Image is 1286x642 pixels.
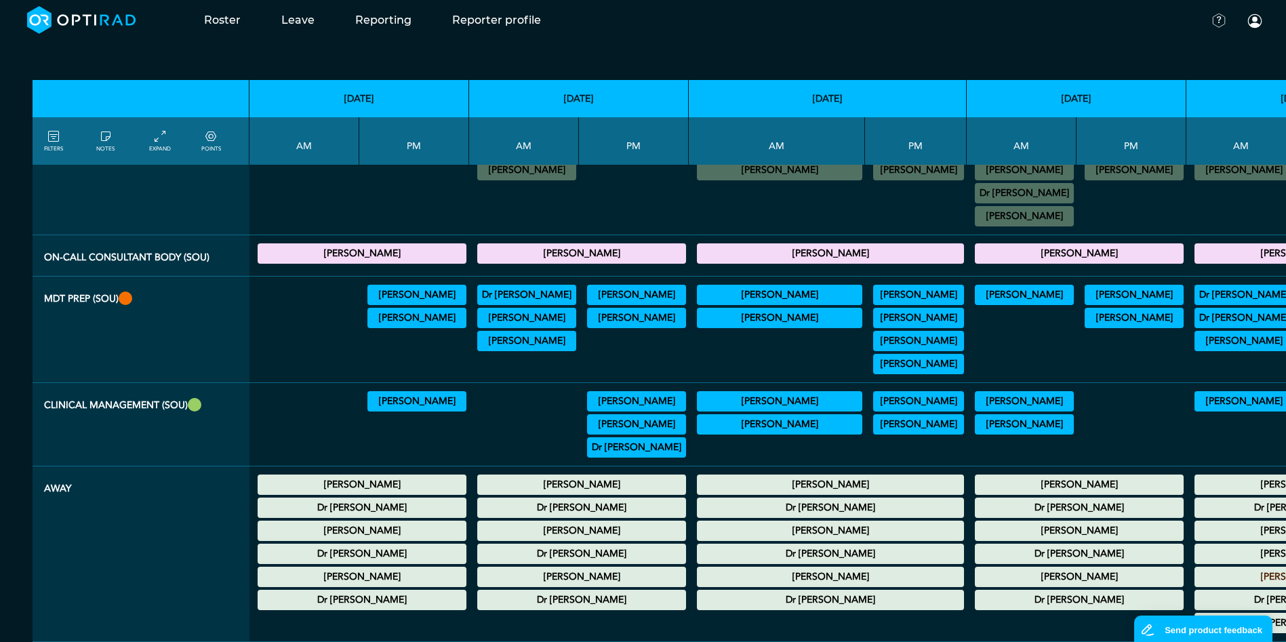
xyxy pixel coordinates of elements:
summary: Dr [PERSON_NAME] [589,439,684,456]
summary: [PERSON_NAME] [479,162,574,178]
th: [DATE] [469,80,689,117]
summary: [PERSON_NAME] [699,477,962,493]
div: No specified Site 08:00 - 09:00 [697,160,862,180]
summary: [PERSON_NAME] [369,287,464,303]
div: Annual Leave 00:00 - 23:59 [477,498,686,518]
th: Clinical Management (SOU) [33,383,249,466]
div: Breast 13:00 - 13:30 [1085,285,1184,305]
summary: [PERSON_NAME] [479,310,574,326]
div: On-Call Consultant Body 17:00 - 21:00 [975,243,1184,264]
a: collapse/expand entries [149,129,171,153]
summary: [PERSON_NAME] [699,523,962,539]
summary: [PERSON_NAME] [699,162,860,178]
div: Annual Leave 00:00 - 23:59 [697,590,964,610]
div: Haem 18:30 - 19:00 [873,354,964,374]
summary: [PERSON_NAME] [699,287,860,303]
summary: [PERSON_NAME] [479,523,684,539]
summary: Dr [PERSON_NAME] [479,500,684,516]
div: No specified Site 11:00 - 13:00 [975,206,1074,226]
summary: [PERSON_NAME] [589,287,684,303]
summary: [PERSON_NAME] [260,245,464,262]
th: PM [359,117,469,165]
div: Annual Leave 00:00 - 23:59 [258,498,466,518]
summary: [PERSON_NAME] [479,569,684,585]
div: Educational Supervision 17:00 - 18:00 [873,414,964,435]
th: AM [689,117,865,165]
div: Haem 07:00 - 09:00 [477,285,576,305]
summary: Dr [PERSON_NAME] [977,546,1182,562]
div: Clinical Supervision 07:00 - 08:00 [975,391,1074,412]
summary: [PERSON_NAME] [699,569,962,585]
div: Annual Leave 00:00 - 23:59 [975,590,1184,610]
summary: [PERSON_NAME] [1087,310,1182,326]
summary: [PERSON_NAME] [977,477,1182,493]
th: [DATE] [967,80,1186,117]
div: Head and Neck 17:00 - 17:30 [1085,308,1184,328]
summary: [PERSON_NAME] [977,245,1182,262]
div: Educational Supervision 15:30 - 16:45 [587,391,686,412]
summary: [PERSON_NAME] [699,393,860,409]
summary: [PERSON_NAME] [589,416,684,433]
summary: [PERSON_NAME] [977,208,1072,224]
div: Other Leave 00:00 - 23:59 [975,544,1184,564]
summary: [PERSON_NAME] [977,162,1072,178]
summary: [PERSON_NAME] [875,287,962,303]
th: PM [865,117,967,165]
summary: [PERSON_NAME] [699,310,860,326]
div: Annual Leave 00:00 - 23:59 [477,475,686,495]
summary: [PERSON_NAME] [977,523,1182,539]
div: Annual Leave 00:00 - 23:59 [697,567,964,587]
summary: [PERSON_NAME] [875,416,962,433]
summary: [PERSON_NAME] [260,523,464,539]
div: Other Leave 00:00 - 23:59 [258,544,466,564]
summary: [PERSON_NAME] [479,245,684,262]
div: No specified Site 11:00 - 12:00 [477,160,576,180]
div: Breast 13:00 - 13:30 [367,285,466,305]
th: AM [967,117,1077,165]
summary: [PERSON_NAME] [479,477,684,493]
div: Gynae 13:00 - 14:00 [587,285,686,305]
summary: [PERSON_NAME] [369,393,464,409]
summary: Dr [PERSON_NAME] [260,592,464,608]
div: Clinical Lead Duties 15:30 - 18:00 [367,391,466,412]
div: Annual Leave 00:00 - 23:59 [258,475,466,495]
div: Breast 13:00 - 14:00 [873,308,964,328]
th: AM [249,117,359,165]
div: No specified Site 18:30 - 19:00 [1085,160,1184,180]
div: Annual Leave 00:00 - 23:59 [697,475,964,495]
div: Annual Leave 00:00 - 23:59 [975,521,1184,541]
summary: [PERSON_NAME] [977,416,1072,433]
summary: [PERSON_NAME] [977,569,1182,585]
summary: [PERSON_NAME] [875,310,962,326]
summary: [PERSON_NAME] [260,569,464,585]
div: Annual Leave 00:00 - 23:59 [975,498,1184,518]
div: Complex Pelvic Floor 15:00 - 16:00 [587,308,686,328]
summary: [PERSON_NAME] [699,245,962,262]
div: Annual Leave 00:00 - 23:59 [697,521,964,541]
summary: [PERSON_NAME] [589,393,684,409]
div: Colorectal 16:00 - 17:00 [873,331,964,351]
th: On-Call Consultant Body (SOU) [33,235,249,277]
div: Annual Leave 00:00 - 23:59 [697,498,964,518]
div: AI Management 11:00 - 15:00 [697,414,862,435]
summary: Dr [PERSON_NAME] [699,546,962,562]
summary: [PERSON_NAME] [875,333,962,349]
th: Away [33,466,249,642]
summary: Dr [PERSON_NAME] [260,546,464,562]
th: PM [1077,117,1186,165]
summary: [PERSON_NAME] [1087,287,1182,303]
th: MDT Prep (SOU) [33,277,249,383]
summary: [PERSON_NAME] [369,310,464,326]
a: FILTERS [44,129,63,153]
div: Annual Leave 00:00 - 23:59 [477,521,686,541]
img: brand-opti-rad-logos-blue-and-white-d2f68631ba2948856bd03f2d395fb146ddc8fb01b4b6e9315ea85fa773367... [27,6,136,34]
div: Clinical Supervision 18:30 - 19:00 [587,437,686,458]
div: Annual Leave 00:00 - 23:59 [975,567,1184,587]
div: On-Call Consultant Body 17:00 - 21:00 [697,243,964,264]
summary: Dr [PERSON_NAME] [699,500,962,516]
div: Haem 08:00 - 09:00 [477,331,576,351]
div: MDT Prep 07:00 - 08:00 [477,308,576,328]
a: show/hide notes [96,129,115,153]
th: [DATE] [689,80,967,117]
div: On-Call Consultant Body 17:00 - 21:00 [258,243,466,264]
